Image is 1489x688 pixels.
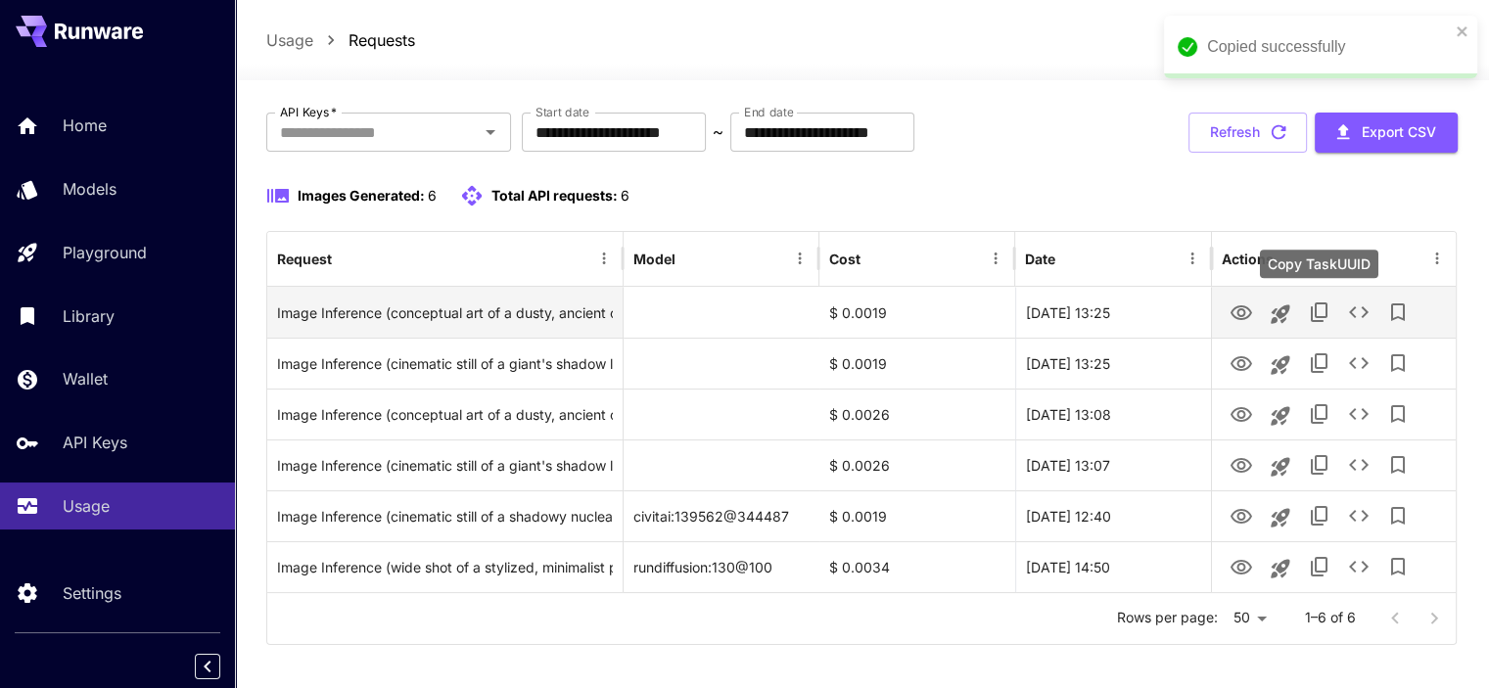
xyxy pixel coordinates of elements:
[621,187,629,204] span: 6
[1222,292,1261,332] button: View Image
[1339,394,1378,434] button: See details
[277,251,332,267] div: Request
[63,367,108,390] p: Wallet
[63,581,121,605] p: Settings
[1339,344,1378,383] button: See details
[428,187,437,204] span: 6
[1378,293,1418,332] button: Add to library
[1456,23,1469,39] button: close
[1261,447,1300,486] button: Launch in playground
[1315,113,1458,153] button: Export CSV
[63,241,147,264] p: Playground
[277,288,613,338] div: Click to copy prompt
[1015,287,1211,338] div: 21 Aug, 2025 13:25
[819,439,1015,490] div: $ 0.0026
[477,118,504,146] button: Open
[1222,393,1261,434] button: View Image
[1261,549,1300,588] button: Launch in playground
[633,251,675,267] div: Model
[819,541,1015,592] div: $ 0.0034
[819,389,1015,439] div: $ 0.0026
[624,541,819,592] div: rundiffusion:130@100
[1300,344,1339,383] button: Copy TaskUUID
[1378,344,1418,383] button: Add to library
[1300,394,1339,434] button: Copy TaskUUID
[266,28,415,52] nav: breadcrumb
[1226,604,1274,632] div: 50
[277,440,613,490] div: Click to copy prompt
[349,28,415,52] a: Requests
[1305,608,1356,627] p: 1–6 of 6
[1015,389,1211,439] div: 21 Aug, 2025 13:08
[277,491,613,541] div: Click to copy prompt
[63,431,127,454] p: API Keys
[982,245,1009,272] button: Menu
[1015,490,1211,541] div: 21 Aug, 2025 12:40
[209,649,235,684] div: Collapse sidebar
[334,245,361,272] button: Sort
[1261,345,1300,385] button: Launch in playground
[862,245,890,272] button: Sort
[624,490,819,541] div: civitai:139562@344487
[1015,338,1211,389] div: 21 Aug, 2025 13:25
[1261,295,1300,334] button: Launch in playground
[266,28,313,52] a: Usage
[1378,496,1418,535] button: Add to library
[298,187,425,204] span: Images Generated:
[1222,343,1261,383] button: View Image
[1378,547,1418,586] button: Add to library
[1300,496,1339,535] button: Copy TaskUUID
[1188,113,1307,153] button: Refresh
[1222,251,1274,267] div: Actions
[744,104,793,120] label: End date
[1222,444,1261,484] button: View Image
[277,390,613,439] div: Click to copy prompt
[1300,293,1339,332] button: Copy TaskUUID
[1339,293,1378,332] button: See details
[819,338,1015,389] div: $ 0.0019
[1339,547,1378,586] button: See details
[829,251,861,267] div: Cost
[1222,495,1261,535] button: View Image
[1339,496,1378,535] button: See details
[1423,245,1451,272] button: Menu
[491,187,618,204] span: Total API requests:
[63,494,110,518] p: Usage
[1179,245,1206,272] button: Menu
[713,120,723,144] p: ~
[1300,547,1339,586] button: Copy TaskUUID
[1300,445,1339,484] button: Copy TaskUUID
[1378,394,1418,434] button: Add to library
[63,177,116,201] p: Models
[63,114,107,137] p: Home
[1260,250,1378,278] div: Copy TaskUUID
[819,490,1015,541] div: $ 0.0019
[1339,445,1378,484] button: See details
[1015,439,1211,490] div: 21 Aug, 2025 13:07
[1378,445,1418,484] button: Add to library
[677,245,705,272] button: Sort
[819,287,1015,338] div: $ 0.0019
[1015,541,1211,592] div: 20 Aug, 2025 14:50
[1261,396,1300,436] button: Launch in playground
[1222,546,1261,586] button: View Image
[63,304,115,328] p: Library
[1025,251,1055,267] div: Date
[1057,245,1085,272] button: Sort
[195,654,220,679] button: Collapse sidebar
[1261,498,1300,537] button: Launch in playground
[280,104,337,120] label: API Keys
[786,245,814,272] button: Menu
[1207,35,1450,59] div: Copied successfully
[590,245,618,272] button: Menu
[535,104,589,120] label: Start date
[1117,608,1218,627] p: Rows per page:
[277,542,613,592] div: Click to copy prompt
[277,339,613,389] div: Click to copy prompt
